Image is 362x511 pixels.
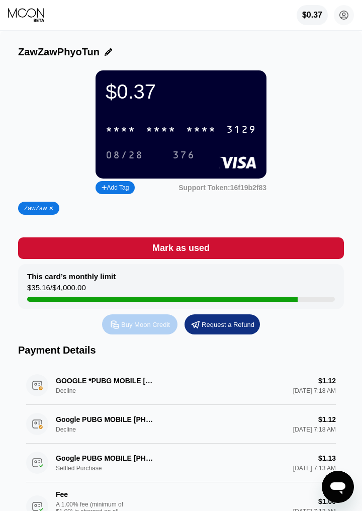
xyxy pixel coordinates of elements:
div: $0.37 [297,5,328,25]
div: 376 [172,150,195,161]
div: Support Token:16f19b2f83 [178,184,266,192]
div: Payment Details [18,345,344,356]
div: $0.37 [302,11,322,20]
div: $35.16 / $4,000.00 [27,283,86,297]
div: Mark as used [152,242,210,254]
iframe: Button to launch messaging window [322,471,354,503]
div: Add Tag [102,184,129,191]
div: Fee [56,490,156,498]
div: Request a Refund [185,314,260,334]
div: Mark as used [18,237,344,259]
div: 3129 [226,124,256,136]
div: Add Tag [96,181,135,194]
div: Buy Moon Credit [102,314,177,334]
div: 376 [165,147,203,163]
div: Support Token: 16f19b2f83 [178,184,266,192]
div: Request a Refund [202,320,254,329]
div: $1.00 [318,497,336,505]
div: This card’s monthly limit [27,272,116,281]
div: ZawZawPhyoTun [18,46,100,58]
div: $0.37 [106,80,256,103]
div: 08/28 [106,150,143,161]
div: ZawZaw [24,205,47,212]
div: 08/28 [98,147,151,163]
div: Buy Moon Credit [121,320,170,329]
